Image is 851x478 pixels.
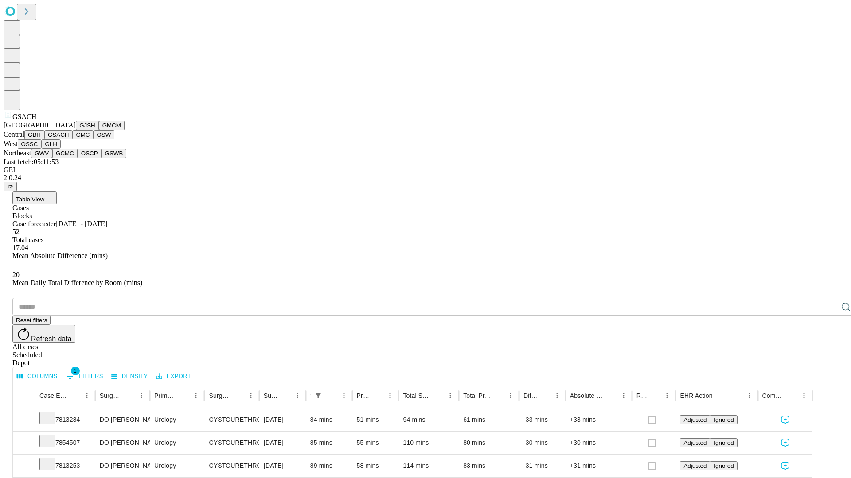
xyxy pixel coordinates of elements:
button: OSW [94,130,115,139]
button: Adjusted [680,461,710,470]
div: Total Predicted Duration [463,392,491,399]
button: Menu [338,389,350,402]
span: Ignored [714,416,734,423]
button: Sort [123,389,135,402]
button: Sort [325,389,338,402]
div: [DATE] [264,409,301,431]
button: Sort [279,389,291,402]
button: Menu [135,389,148,402]
button: Menu [291,389,304,402]
span: 20 [12,271,20,278]
button: Menu [504,389,517,402]
button: Menu [384,389,396,402]
div: EHR Action [680,392,712,399]
div: 94 mins [403,409,454,431]
button: Sort [432,389,444,402]
div: Resolved in EHR [636,392,648,399]
button: GLH [41,139,60,149]
button: Show filters [63,369,105,383]
span: Mean Absolute Difference (mins) [12,252,108,259]
div: -31 mins [523,455,561,477]
div: 114 mins [403,455,454,477]
span: Adjusted [683,416,707,423]
button: Menu [551,389,563,402]
div: Surgeon Name [100,392,122,399]
span: Central [4,131,24,138]
div: Surgery Date [264,392,278,399]
button: Table View [12,191,57,204]
span: Adjusted [683,439,707,446]
div: Urology [154,432,200,454]
span: Adjusted [683,463,707,469]
div: CYSTOURETHROSCOPY [MEDICAL_DATA] WITH [MEDICAL_DATA] AND [MEDICAL_DATA] INSERTION [209,432,254,454]
button: GJSH [76,121,99,130]
button: Show filters [312,389,324,402]
span: Reset filters [16,317,47,324]
div: 7813284 [39,409,91,431]
div: 85 mins [310,432,348,454]
button: GSACH [44,130,72,139]
div: Urology [154,409,200,431]
span: West [4,140,18,147]
div: +30 mins [570,432,628,454]
button: Select columns [15,370,60,383]
div: -33 mins [523,409,561,431]
button: Ignored [710,438,737,447]
button: Ignored [710,415,737,424]
div: CYSTOURETHROSCOPY [MEDICAL_DATA] WITH [MEDICAL_DATA] AND [MEDICAL_DATA] INSERTION [209,409,254,431]
span: Ignored [714,439,734,446]
div: 58 mins [357,455,394,477]
span: Table View [16,196,44,203]
div: +33 mins [570,409,628,431]
div: Total Scheduled Duration [403,392,431,399]
button: Expand [17,459,31,474]
div: 61 mins [463,409,515,431]
button: Menu [245,389,257,402]
button: Expand [17,436,31,451]
div: GEI [4,166,847,174]
div: Scheduled In Room Duration [310,392,311,399]
div: [DATE] [264,455,301,477]
div: DO [PERSON_NAME] [100,455,145,477]
span: [GEOGRAPHIC_DATA] [4,121,76,129]
div: 7813253 [39,455,91,477]
div: 51 mins [357,409,394,431]
div: Case Epic Id [39,392,67,399]
span: Case forecaster [12,220,56,227]
div: 55 mins [357,432,394,454]
div: 110 mins [403,432,454,454]
span: Total cases [12,236,43,243]
div: 80 mins [463,432,515,454]
div: Urology [154,455,200,477]
div: -30 mins [523,432,561,454]
div: CYSTOURETHROSCOPY [MEDICAL_DATA] WITH [MEDICAL_DATA] AND [MEDICAL_DATA] INSERTION [209,455,254,477]
span: 17.04 [12,244,28,251]
button: Sort [232,389,245,402]
div: Comments [762,392,785,399]
span: Refresh data [31,335,72,343]
div: DO [PERSON_NAME] [100,432,145,454]
span: Ignored [714,463,734,469]
button: Sort [492,389,504,402]
button: Reset filters [12,316,51,325]
button: @ [4,182,17,191]
button: Ignored [710,461,737,470]
div: 84 mins [310,409,348,431]
span: GSACH [12,113,36,120]
button: Menu [190,389,202,402]
div: Predicted In Room Duration [357,392,371,399]
div: Primary Service [154,392,176,399]
button: GCMC [52,149,78,158]
div: 83 mins [463,455,515,477]
button: Menu [81,389,93,402]
button: Sort [605,389,617,402]
button: Menu [444,389,457,402]
button: OSCP [78,149,101,158]
button: Sort [68,389,81,402]
button: Menu [743,389,756,402]
button: Density [109,370,150,383]
button: GWV [31,149,52,158]
span: Mean Daily Total Difference by Room (mins) [12,279,142,286]
span: Northeast [4,149,31,157]
span: [DATE] - [DATE] [56,220,107,227]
